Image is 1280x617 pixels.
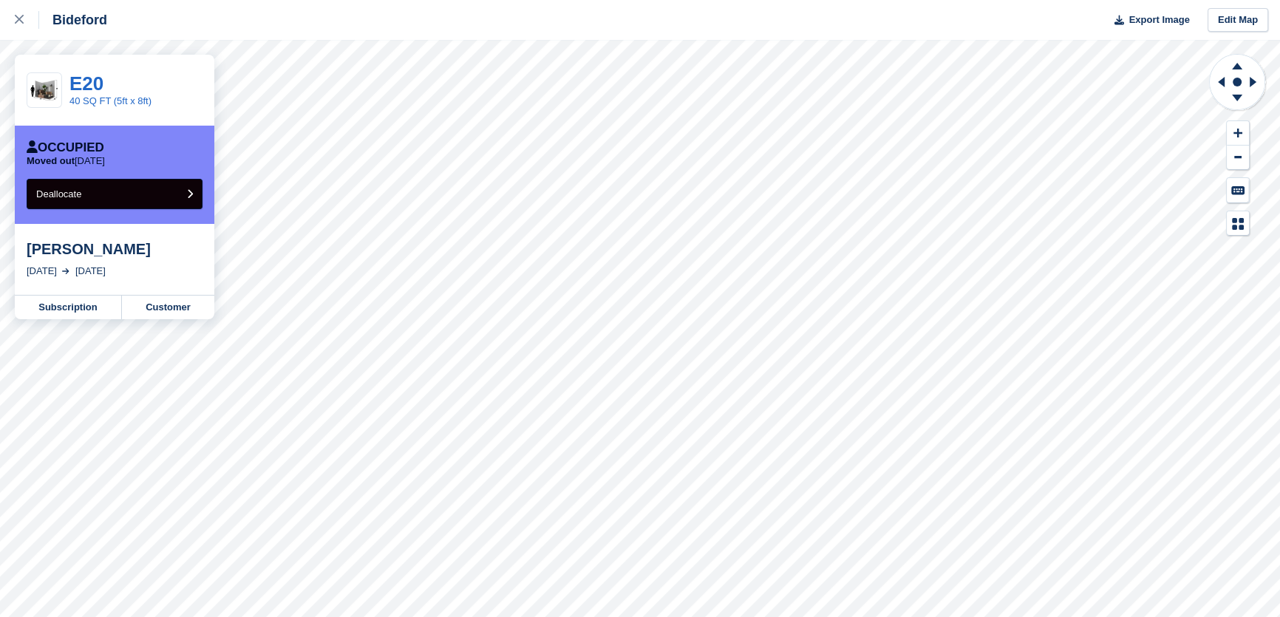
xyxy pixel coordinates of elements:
button: Export Image [1106,8,1190,33]
img: arrow-right-light-icn-cde0832a797a2874e46488d9cf13f60e5c3a73dbe684e267c42b8395dfbc2abf.svg [62,268,69,274]
div: Occupied [27,140,104,155]
div: [PERSON_NAME] [27,240,202,258]
img: 40-sqft-unit.jpg [27,78,61,103]
button: Zoom In [1227,121,1249,146]
span: Export Image [1128,13,1189,27]
button: Zoom Out [1227,146,1249,170]
button: Keyboard Shortcuts [1227,178,1249,202]
a: E20 [69,72,103,95]
button: Deallocate [27,179,202,209]
a: 40 SQ FT (5ft x 8ft) [69,95,152,106]
span: Moved out [27,155,75,166]
a: Customer [122,296,214,319]
a: Edit Map [1208,8,1268,33]
button: Map Legend [1227,211,1249,236]
div: Bideford [39,11,107,29]
a: Subscription [15,296,122,319]
div: [DATE] [75,264,106,279]
span: Deallocate [36,188,81,200]
p: [DATE] [27,155,105,167]
div: [DATE] [27,264,57,279]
